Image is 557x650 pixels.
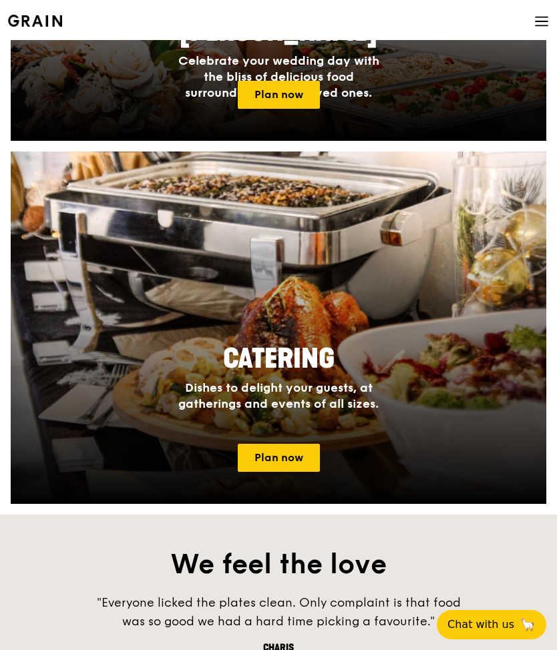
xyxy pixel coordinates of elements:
[8,15,62,27] img: Grain
[11,151,546,504] a: CateringDishes to delight your guests, at gatherings and events of all sizes.Plan now
[238,81,320,109] a: Plan now
[178,380,379,411] span: Dishes to delight your guests, at gatherings and events of all sizes.
[238,444,320,472] a: Plan now
[520,617,536,633] span: 🦙
[178,53,379,100] span: Celebrate your wedding day with the bliss of delicious food surrounded by your loved ones.
[11,151,546,504] img: catering-card.e1cfaf3e.jpg
[437,610,546,639] button: Chat with us🦙
[223,343,335,375] span: Catering
[447,617,514,633] span: Chat with us
[78,593,479,631] div: "Everyone licked the plates clean. Only complaint is that food was so good we had a hard time pic...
